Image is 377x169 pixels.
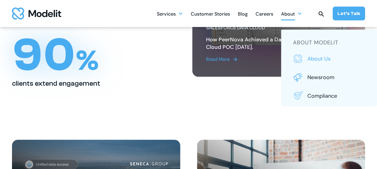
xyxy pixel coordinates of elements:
h5: about modelit [293,39,365,47]
div: Customer Stories [191,9,230,20]
img: arrow [232,56,238,62]
a: home [12,7,61,19]
span: % [76,44,99,77]
div: Services [157,8,183,19]
p: Compliance [307,92,365,100]
div: Salesforce Data Cloud [206,25,302,31]
a: Newsroom [293,73,365,82]
div: Careers [256,9,273,20]
div: Read More [206,56,230,63]
a: Compliance [293,91,365,101]
div: Let’s Talk [337,10,360,17]
p: Newsroom [307,73,365,81]
div: Services [157,9,176,20]
h2: clients extend engagement [12,79,100,88]
a: Blog [238,8,248,19]
p: About us [307,55,365,63]
h2: How PeerNova Achieved a Data Cloud POC [DATE]. [206,36,302,51]
nav: About [281,30,377,107]
a: Let’s Talk [333,7,365,20]
div: Blog [238,9,248,20]
div: About [281,9,295,20]
a: About us [293,54,365,64]
img: modelit logo [12,7,61,19]
div: About [281,8,302,19]
a: Careers [256,8,273,19]
h1: 90 [12,32,99,78]
a: Customer Stories [191,8,230,19]
a: Read More [206,56,302,63]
